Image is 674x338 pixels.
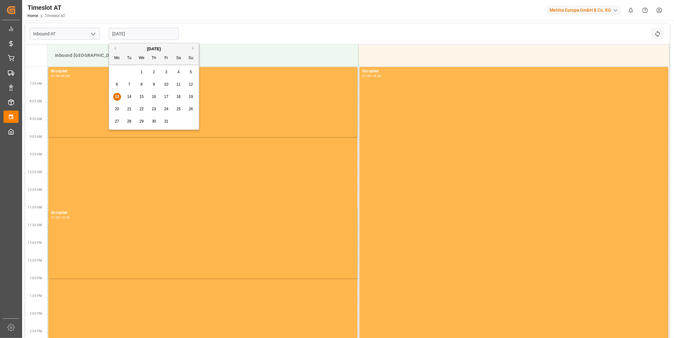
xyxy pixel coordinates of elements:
div: Choose Wednesday, October 1st, 2025 [138,68,146,76]
div: Tu [125,54,133,62]
div: 07:00 [51,75,60,77]
div: Choose Monday, October 13th, 2025 [113,93,121,101]
span: 17 [164,94,168,99]
span: 4 [178,70,180,74]
span: 7:30 AM [30,82,42,85]
div: Melitta Europa GmbH & Co. KG [547,6,621,15]
span: 11:00 AM [27,206,42,209]
div: Choose Wednesday, October 29th, 2025 [138,118,146,125]
div: Fr [162,54,170,62]
div: Choose Saturday, October 25th, 2025 [175,105,183,113]
span: 2 [153,70,155,74]
div: 07:00 [362,75,371,77]
div: Occupied [51,68,355,75]
span: 11 [176,82,180,87]
div: Choose Tuesday, October 28th, 2025 [125,118,133,125]
div: Choose Saturday, October 11th, 2025 [175,81,183,88]
div: 09:00 [61,75,70,77]
span: 14 [127,94,131,99]
div: Choose Sunday, October 5th, 2025 [187,68,195,76]
div: Mo [113,54,121,62]
div: month 2025-10 [111,66,197,128]
span: 12 [189,82,193,87]
span: 10 [164,82,168,87]
span: 8:00 AM [30,100,42,103]
span: 11:30 AM [27,223,42,227]
div: Choose Tuesday, October 14th, 2025 [125,93,133,101]
div: Choose Sunday, October 12th, 2025 [187,81,195,88]
button: Melitta Europa GmbH & Co. KG [547,4,624,16]
span: 25 [176,107,180,111]
div: Choose Friday, October 10th, 2025 [162,81,170,88]
div: We [138,54,146,62]
span: 10:00 AM [27,170,42,174]
span: 28 [127,119,131,124]
div: Occupied [51,210,355,216]
span: 2:00 PM [30,312,42,315]
a: Home [27,14,38,18]
span: 16 [152,94,156,99]
div: Su [187,54,195,62]
div: - [371,75,372,77]
div: Choose Sunday, October 19th, 2025 [187,93,195,101]
span: 22 [139,107,143,111]
div: Choose Friday, October 3rd, 2025 [162,68,170,76]
div: Th [150,54,158,62]
span: 8:30 AM [30,117,42,121]
span: 27 [115,119,119,124]
div: Choose Monday, October 6th, 2025 [113,81,121,88]
span: 23 [152,107,156,111]
div: Choose Saturday, October 4th, 2025 [175,68,183,76]
span: 31 [164,119,168,124]
span: 1:00 PM [30,276,42,280]
span: 13 [115,94,119,99]
div: Choose Friday, October 17th, 2025 [162,93,170,101]
div: Choose Friday, October 31st, 2025 [162,118,170,125]
div: Choose Sunday, October 26th, 2025 [187,105,195,113]
span: 26 [189,107,193,111]
div: - [60,75,61,77]
div: 13:00 [61,216,70,219]
div: Occupied [362,68,666,75]
span: 12:00 PM [27,241,42,244]
span: 9 [153,82,155,87]
div: - [60,216,61,219]
div: Choose Tuesday, October 21st, 2025 [125,105,133,113]
div: Inbound [GEOGRAPHIC_DATA] [52,50,353,61]
span: 24 [164,107,168,111]
button: Next Month [192,46,196,50]
div: 15:30 [372,75,381,77]
button: Help Center [638,3,652,17]
span: 18 [176,94,180,99]
span: 9:00 AM [30,135,42,138]
div: Choose Wednesday, October 15th, 2025 [138,93,146,101]
input: DD.MM.YYYY [109,28,179,40]
span: 7 [128,82,131,87]
span: 29 [139,119,143,124]
span: 20 [115,107,119,111]
div: Sa [175,54,183,62]
span: 9:30 AM [30,153,42,156]
span: 6 [116,82,118,87]
div: Choose Thursday, October 30th, 2025 [150,118,158,125]
div: Choose Saturday, October 18th, 2025 [175,93,183,101]
span: 5 [190,70,192,74]
button: open menu [88,29,98,39]
div: Choose Thursday, October 9th, 2025 [150,81,158,88]
span: 2:30 PM [30,329,42,333]
div: Timeslot AT [27,3,65,12]
div: Choose Monday, October 20th, 2025 [113,105,121,113]
span: 3 [165,70,167,74]
span: 10:30 AM [27,188,42,191]
span: 15 [139,94,143,99]
span: 12:30 PM [27,259,42,262]
span: 8 [141,82,143,87]
div: Choose Monday, October 27th, 2025 [113,118,121,125]
div: Choose Thursday, October 23rd, 2025 [150,105,158,113]
button: show 0 new notifications [624,3,638,17]
div: 11:00 [51,216,60,219]
div: [DATE] [109,46,199,52]
span: 1 [141,70,143,74]
div: Choose Tuesday, October 7th, 2025 [125,81,133,88]
input: Type to search/select [30,28,100,40]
